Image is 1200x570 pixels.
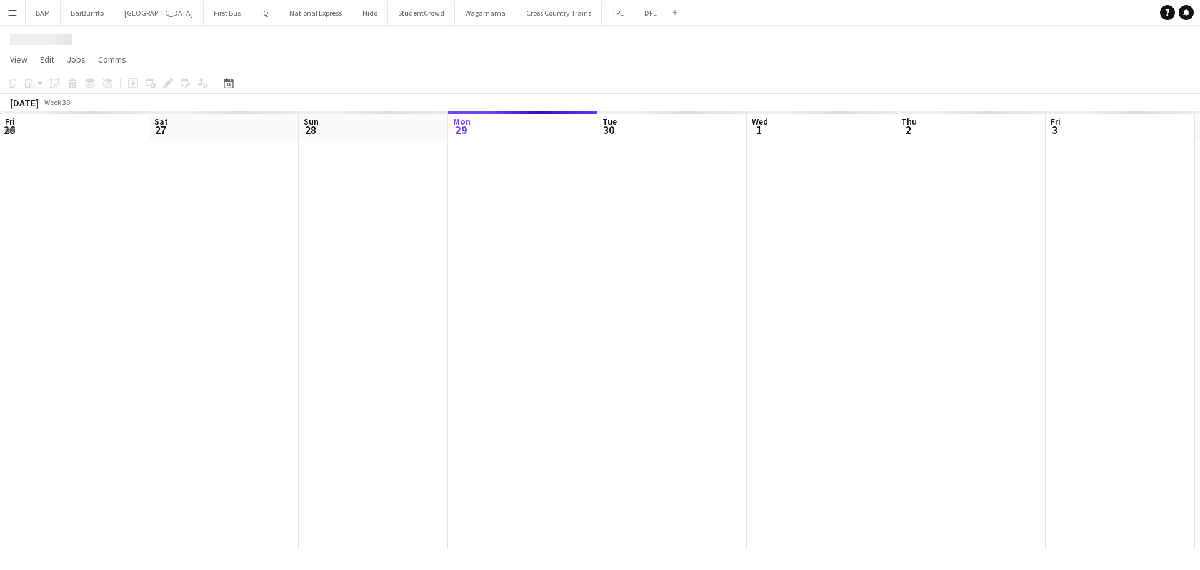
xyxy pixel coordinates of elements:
span: 1 [750,123,768,137]
button: DFE [634,1,667,25]
span: Sun [304,116,319,127]
span: Fri [5,116,15,127]
span: 28 [302,123,319,137]
a: Comms [93,51,131,68]
button: [GEOGRAPHIC_DATA] [114,1,204,25]
button: IQ [251,1,279,25]
a: View [5,51,32,68]
span: 3 [1049,123,1061,137]
span: Tue [602,116,617,127]
a: Jobs [62,51,91,68]
span: 2 [899,123,917,137]
button: National Express [279,1,352,25]
span: Thu [901,116,917,127]
span: 29 [451,123,471,137]
span: Edit [40,54,54,65]
button: First Bus [204,1,251,25]
span: Week 39 [41,98,72,107]
span: Jobs [67,54,86,65]
span: Sat [154,116,168,127]
div: [DATE] [10,96,39,109]
button: TPE [602,1,634,25]
button: Cross Country Trains [516,1,602,25]
button: BarBurrito [61,1,114,25]
span: 26 [3,123,15,137]
button: Wagamama [455,1,516,25]
button: BAM [26,1,61,25]
a: Edit [35,51,59,68]
button: StudentCrowd [388,1,455,25]
button: Nido [352,1,388,25]
span: 27 [152,123,168,137]
span: View [10,54,27,65]
span: Mon [453,116,471,127]
span: Wed [752,116,768,127]
span: Fri [1051,116,1061,127]
span: 30 [601,123,617,137]
span: Comms [98,54,126,65]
